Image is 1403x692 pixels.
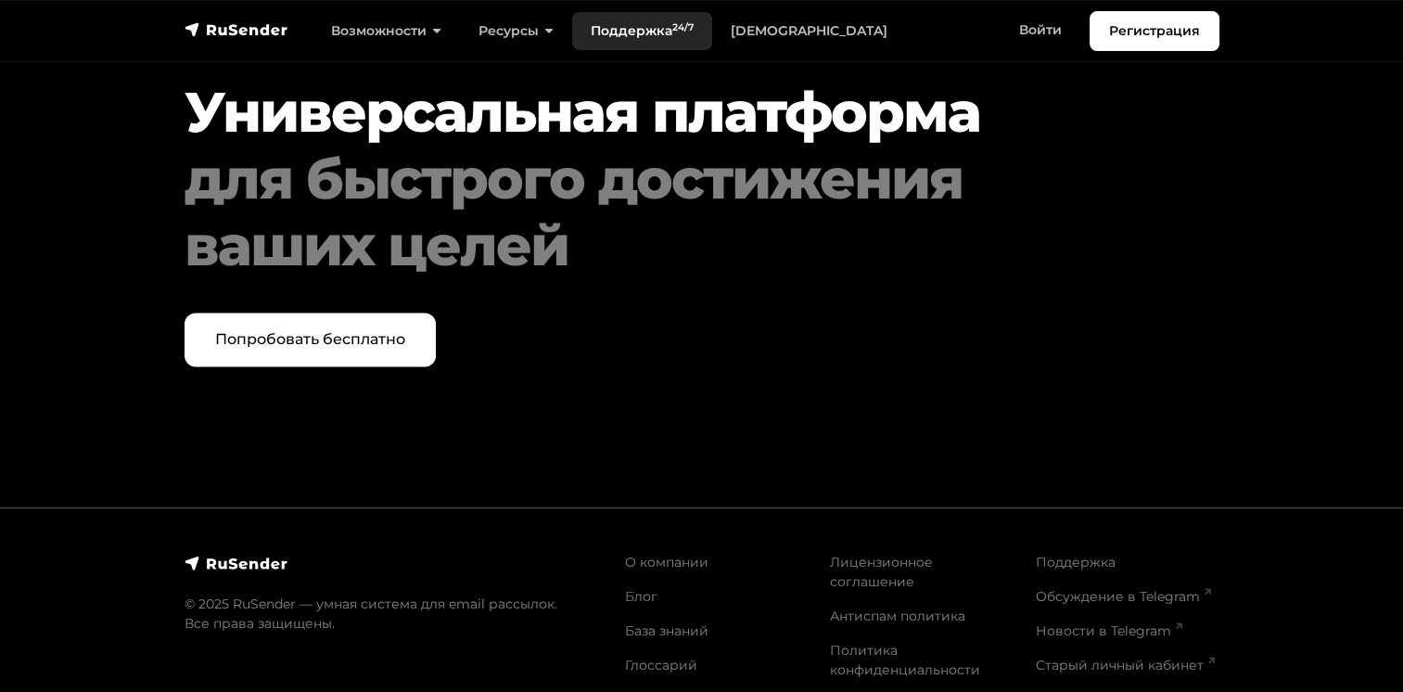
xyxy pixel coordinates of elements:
a: Поддержка [1036,554,1116,570]
a: Попробовать бесплатно [185,313,436,366]
a: Обсуждение в Telegram [1036,588,1211,605]
img: RuSender [185,20,288,39]
a: Политика конфиденциальности [830,642,980,678]
div: для быстрого достижения ваших целей [185,146,1131,279]
a: Антиспам политика [830,608,965,624]
a: Новости в Telegram [1036,622,1182,639]
a: Поддержка24/7 [572,12,712,50]
img: RuSender [185,554,288,572]
a: База знаний [625,622,708,639]
a: Возможности [312,12,460,50]
a: Блог [625,588,657,605]
a: Старый личный кабинет [1036,657,1215,673]
a: Ресурсы [460,12,572,50]
a: О компании [625,554,708,570]
a: Войти [1001,11,1080,49]
h2: Универсальная платформа [185,79,1131,279]
p: © 2025 RuSender — умная система для email рассылок. Все права защищены. [185,595,603,634]
a: [DEMOGRAPHIC_DATA] [712,12,906,50]
a: Регистрация [1090,11,1219,51]
a: Лицензионное соглашение [830,554,933,590]
a: Глоссарий [625,657,697,673]
sup: 24/7 [672,21,694,33]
